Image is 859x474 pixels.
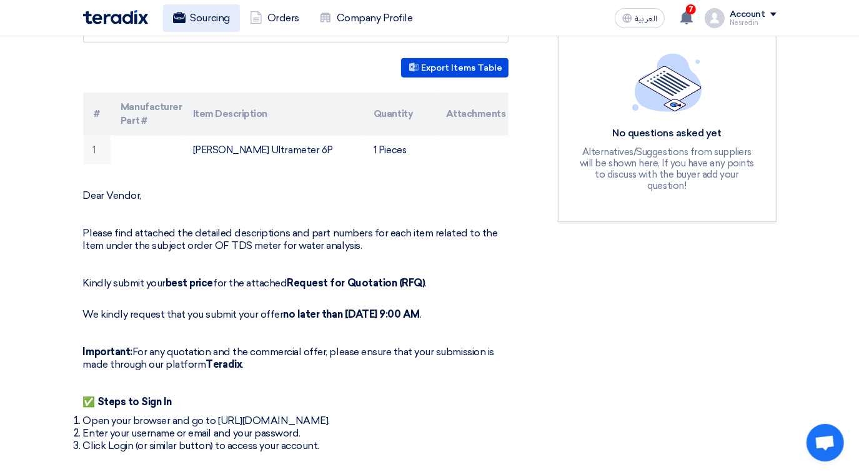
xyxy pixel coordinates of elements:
p: Kindly submit your for the attached . [83,277,509,290]
div: Account [730,9,765,20]
strong: best price [166,277,213,289]
img: empty_state_list.svg [632,53,702,112]
th: Item Description [183,93,364,136]
li: Enter your username or email and your password. [83,427,509,440]
img: profile_test.png [705,8,725,28]
li: Click Login (or similar button) to access your account. [83,440,509,452]
button: Export Items Table [401,58,509,78]
div: Nesredin [730,19,777,26]
a: Company Profile [309,4,423,32]
li: Open your browser and go to [URL][DOMAIN_NAME]. [83,415,509,427]
th: Manufacturer Part # [111,93,183,136]
img: Teradix logo [83,10,148,24]
th: Attachments [436,93,509,136]
th: # [83,93,111,136]
td: [PERSON_NAME] Ultrameter 6P [183,136,364,165]
span: العربية [635,14,657,23]
span: 7 [686,4,696,14]
a: Sourcing [163,4,240,32]
p: Dear Vendor, [83,189,509,202]
strong: ✅ Steps to Sign In [83,396,172,408]
div: Alternatives/Suggestions from suppliers will be shown here, If you have any points to discuss wit... [576,146,758,191]
div: No questions asked yet [576,127,758,140]
td: 1 [83,136,111,165]
a: Orders [240,4,309,32]
p: We kindly request that you submit your offer . [83,296,509,321]
p: For any quotation and the commercial offer, please ensure that your submission is made through ou... [83,346,509,371]
strong: no later than [DATE] 9:00 AM [283,308,420,320]
td: 1 Pieces [364,136,436,165]
button: العربية [615,8,665,28]
th: Quantity [364,93,436,136]
strong: Teradix [206,358,242,370]
p: Please find attached the detailed descriptions and part numbers for each item related to the Item... [83,227,509,252]
div: Open chat [807,424,844,461]
strong: Important: [83,346,132,358]
strong: Request for Quotation (RFQ) [287,277,425,289]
